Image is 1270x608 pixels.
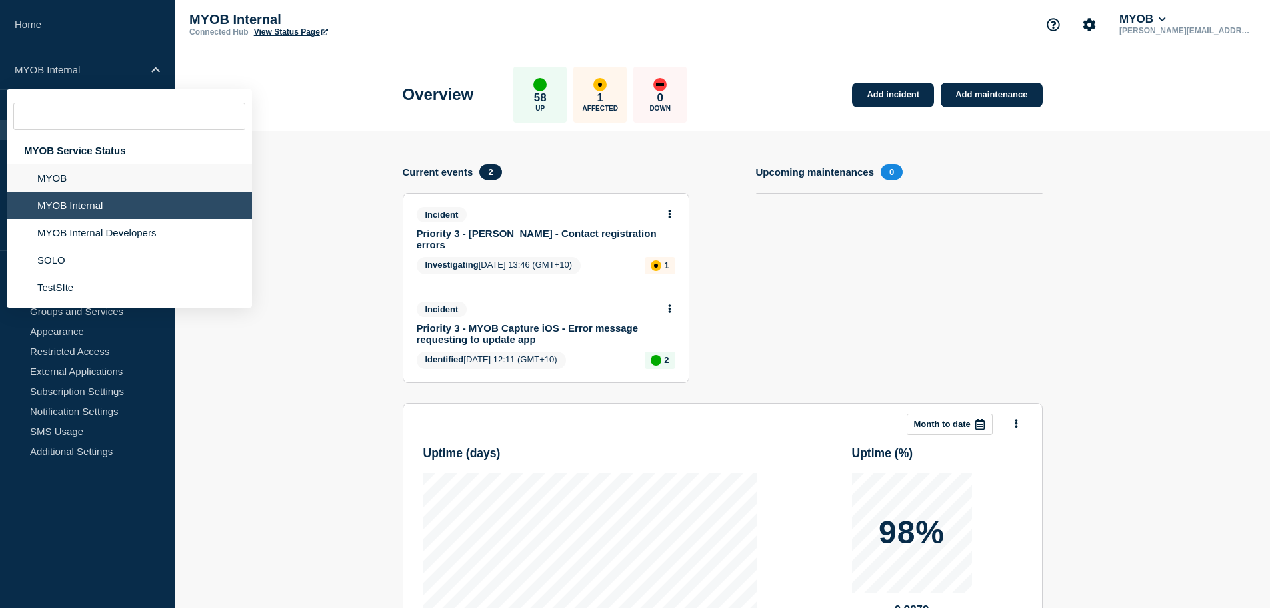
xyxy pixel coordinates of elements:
p: 98% [879,517,945,549]
div: affected [593,78,607,91]
p: 0 [657,91,663,105]
div: up [533,78,547,91]
li: MYOB [7,164,252,192]
p: Up [535,105,545,112]
button: MYOB [1117,13,1169,26]
span: [DATE] 12:11 (GMT+10) [417,352,566,369]
p: Month to date [914,419,971,429]
p: Down [649,105,671,112]
h1: Overview [403,85,474,104]
a: Add incident [852,83,934,107]
h3: Uptime ( % ) [852,446,1022,461]
button: Month to date [907,414,993,435]
div: up [651,355,661,366]
li: SOLO [7,246,252,274]
p: 1 [597,91,603,105]
span: Incident [417,207,467,222]
div: down [653,78,667,91]
span: Investigating [425,260,479,270]
p: 58 [534,91,547,105]
h4: Current events [403,166,473,178]
button: Support [1039,11,1067,39]
a: View Status Page [254,27,328,37]
div: MYOB Service Status [7,137,252,164]
a: Priority 3 - [PERSON_NAME] - Contact registration errors [417,228,657,250]
a: Add maintenance [941,83,1042,107]
span: 0 [881,164,903,180]
span: 2 [479,164,501,180]
span: Identified [425,354,464,364]
p: [PERSON_NAME][EMAIL_ADDRESS][PERSON_NAME][DOMAIN_NAME] [1117,26,1255,35]
p: Affected [583,105,618,112]
li: TestSIte [7,274,252,301]
button: Account settings [1075,11,1103,39]
h4: Upcoming maintenances [756,166,875,178]
a: Priority 3 - MYOB Capture iOS - Error message requesting to update app [417,322,657,345]
li: MYOB Internal [7,192,252,219]
span: [DATE] 13:46 (GMT+10) [417,257,581,274]
p: MYOB Internal [15,64,143,75]
div: affected [651,260,661,271]
p: 1 [664,260,669,270]
p: MYOB Internal [189,12,456,27]
p: Connected Hub [189,27,249,37]
span: Incident [417,302,467,317]
p: 2 [664,355,669,365]
h3: Uptime ( days ) [423,446,757,461]
li: MYOB Internal Developers [7,219,252,246]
